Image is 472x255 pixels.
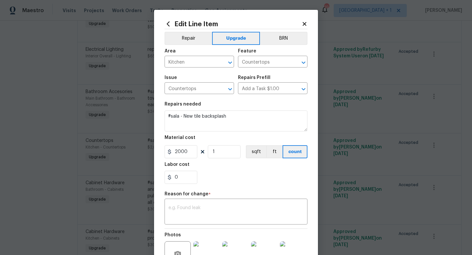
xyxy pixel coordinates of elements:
[165,192,208,196] h5: Reason for change
[165,49,176,53] h5: Area
[165,110,307,131] textarea: #sala - New tile backsplash
[283,145,307,158] button: count
[226,85,235,94] button: Open
[299,85,308,94] button: Open
[165,32,212,45] button: Repair
[165,162,189,167] h5: Labor cost
[165,75,177,80] h5: Issue
[238,49,256,53] h5: Feature
[226,58,235,67] button: Open
[212,32,260,45] button: Upgrade
[165,233,181,237] h5: Photos
[165,102,201,107] h5: Repairs needed
[266,145,283,158] button: ft
[165,20,302,28] h2: Edit Line Item
[246,145,266,158] button: sqft
[299,58,308,67] button: Open
[165,135,195,140] h5: Material cost
[238,75,270,80] h5: Repairs Prefill
[260,32,307,45] button: BRN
